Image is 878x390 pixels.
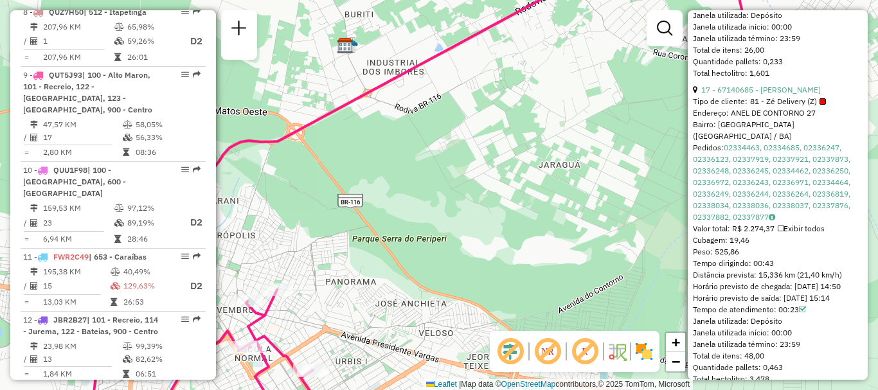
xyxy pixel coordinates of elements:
td: / [23,215,30,231]
a: Zoom in [666,333,685,352]
td: 2,80 KM [42,146,122,159]
span: 9 - [23,70,152,114]
div: Map data © contributors,© 2025 TomTom, Microsoft [423,379,693,390]
img: CDD Vitória da Conquista [337,37,354,54]
span: QUZ7H50 [49,7,84,17]
a: 17 - 67140685 - [PERSON_NAME] [701,85,821,94]
div: Distância prevista: 15,336 km (21,40 km/h) [693,269,863,281]
td: 23 [42,215,114,231]
td: 89,19% [127,215,178,231]
i: Distância Total [30,23,38,31]
i: % de utilização do peso [111,268,120,276]
i: % de utilização do peso [114,204,124,212]
i: Tempo total em rota [114,53,121,61]
td: 195,38 KM [42,265,110,278]
span: − [672,353,680,369]
i: Distância Total [30,121,38,129]
i: Distância Total [30,342,38,350]
td: = [23,233,30,245]
i: Tempo total em rota [114,235,121,243]
em: Opções [181,8,189,15]
td: 26:53 [123,296,179,308]
span: | 512 - Itapetinga [84,7,147,17]
i: Total de Atividades [30,219,38,227]
a: Leaflet [426,380,457,389]
div: Pedidos: [693,142,863,223]
td: 47,57 KM [42,118,122,131]
div: Tempo dirigindo: 00:43 [693,258,863,269]
a: Nova sessão e pesquisa [226,15,252,44]
span: Exibir deslocamento [495,336,526,367]
div: Quantidade pallets: 0,463 [693,362,863,373]
span: 12 - [23,315,158,336]
em: Rota exportada [193,71,201,78]
td: 28:46 [127,233,178,245]
i: Total de Atividades [30,355,38,363]
img: Fluxo de ruas [607,341,627,362]
i: % de utilização da cubagem [111,282,120,290]
div: Janela utilizada início: 00:00 [693,21,863,33]
td: 99,39% [135,340,200,353]
div: Janela utilizada: Depósito [693,10,863,21]
img: Exibir/Ocultar setores [634,341,654,362]
em: Opções [181,166,189,173]
span: | [459,380,461,389]
div: Tipo de cliente: [693,96,863,107]
div: Total hectolitro: 1,601 [693,67,863,79]
i: Distância Total [30,268,38,276]
div: Janela utilizada término: 23:59 [693,339,863,350]
span: Peso: 525,86 [693,247,739,256]
td: 17 [42,131,122,144]
em: Opções [181,315,189,323]
td: 6,94 KM [42,233,114,245]
td: 59,26% [127,33,178,49]
div: Horário previsto de chegada: [DATE] 14:50 [693,281,863,292]
i: Tempo total em rota [111,298,117,306]
div: Total hectolitro: 3,478 [693,373,863,385]
span: 81 - Zé Delivery (Z) [750,96,826,107]
span: Exibir todos [778,224,825,233]
span: Exibir rótulo [569,336,600,367]
span: 8 - [23,7,147,17]
td: 15 [42,278,110,294]
td: = [23,146,30,159]
span: Cubagem: 19,46 [693,235,749,245]
td: 13,03 KM [42,296,110,308]
span: Exibir NR [532,336,563,367]
td: / [23,131,30,144]
a: Zoom out [666,352,685,371]
td: 207,96 KM [42,51,114,64]
div: Janela utilizada início: 00:00 [693,327,863,339]
div: Janela utilizada: Depósito [693,315,863,327]
td: 56,33% [135,131,200,144]
span: 10 - [23,165,126,198]
td: 1 [42,33,114,49]
span: 11 - [23,252,147,261]
span: | 101 - Recreio, 114 - Jurema, 122 - Bateias, 900 - Centro [23,315,158,336]
td: 06:51 [135,368,200,380]
td: / [23,33,30,49]
td: 58,05% [135,118,200,131]
td: = [23,368,30,380]
p: D2 [181,279,202,294]
div: Valor total: R$ 2.274,37 [693,223,863,235]
em: Rota exportada [193,166,201,173]
td: 08:36 [135,146,200,159]
td: = [23,296,30,308]
td: 26:01 [127,51,178,64]
td: 40,49% [123,265,179,278]
a: Exibir filtros [652,15,677,41]
i: Observações [769,213,775,221]
span: JBR2B27 [53,315,87,324]
span: + [672,334,680,350]
i: % de utilização da cubagem [114,219,124,227]
div: Bairro: [GEOGRAPHIC_DATA] ([GEOGRAPHIC_DATA] / BA) [693,119,863,142]
i: % de utilização da cubagem [123,355,132,363]
td: / [23,278,30,294]
td: 13 [42,353,122,366]
i: % de utilização da cubagem [114,37,124,45]
em: Opções [181,253,189,260]
div: Horário previsto de saída: [DATE] 15:14 [693,292,863,304]
span: | 100 - Alto Maron, 101 - Recreio, 122 - [GEOGRAPHIC_DATA], 123 - [GEOGRAPHIC_DATA], 900 - Centro [23,70,152,114]
div: Total de itens: 26,00 [693,44,863,56]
